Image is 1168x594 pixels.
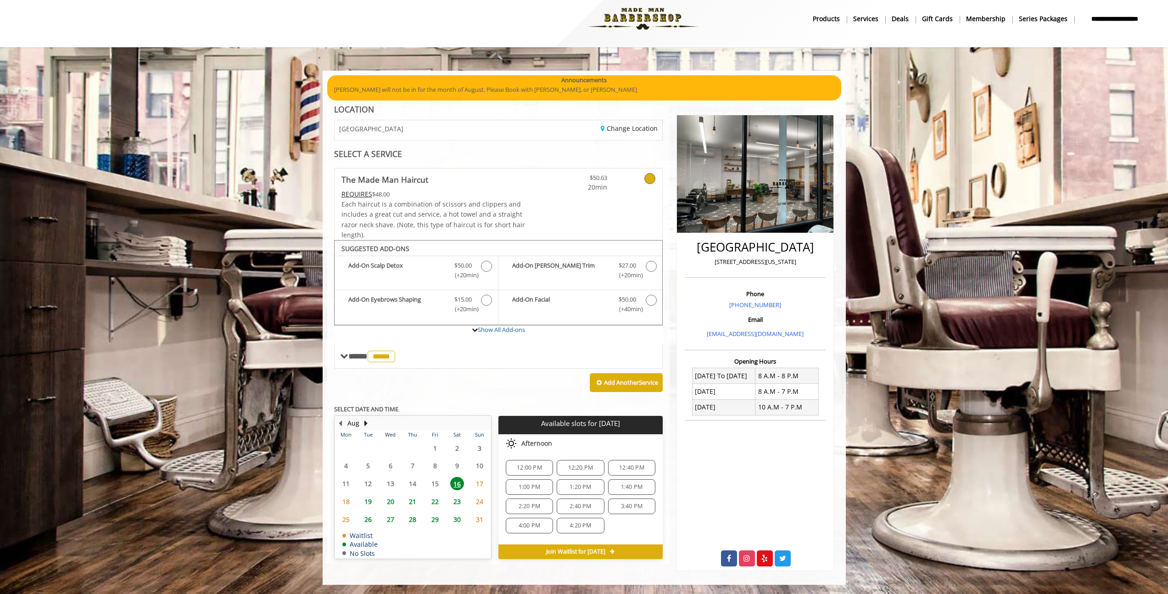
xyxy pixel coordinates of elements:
[357,493,379,510] td: Select day19
[557,460,604,476] div: 12:20 PM
[506,460,553,476] div: 12:00 PM
[960,12,1012,25] a: MembershipMembership
[342,532,378,539] td: Waitlist
[406,495,419,508] span: 21
[966,14,1006,24] b: Membership
[337,418,344,428] button: Previous Month
[428,513,442,526] span: 29
[1012,12,1074,25] a: Series packagesSeries packages
[546,548,605,555] span: Join Waitlist for [DATE]
[502,420,659,427] p: Available slots for [DATE]
[506,438,517,449] img: afternoon slots
[341,200,525,239] span: Each haircut is a combination of scissors and clippers and includes a great cut and service, a ho...
[348,295,445,314] b: Add-On Eyebrows Shaping
[621,483,643,491] span: 1:40 PM
[853,14,878,24] b: Services
[885,12,916,25] a: DealsDeals
[357,430,379,439] th: Tue
[590,373,663,392] button: Add AnotherService
[517,464,542,471] span: 12:00 PM
[892,14,909,24] b: Deals
[454,295,472,304] span: $15.00
[692,384,755,399] td: [DATE]
[335,493,357,510] td: Select day18
[424,493,446,510] td: Select day22
[614,304,641,314] span: (+40min )
[384,513,397,526] span: 27
[519,503,540,510] span: 2:20 PM
[557,479,604,495] div: 1:20 PM
[334,240,663,325] div: The Made Man Haircut Add-onS
[341,244,409,253] b: SUGGESTED ADD-ONS
[813,14,840,24] b: products
[570,503,591,510] span: 2:40 PM
[424,430,446,439] th: Fri
[687,257,823,267] p: [STREET_ADDRESS][US_STATE]
[1019,14,1067,24] b: Series packages
[339,495,353,508] span: 18
[506,499,553,514] div: 2:20 PM
[402,510,424,528] td: Select day28
[755,384,819,399] td: 8 A.M - 7 P.M
[335,430,357,439] th: Mon
[446,493,468,510] td: Select day23
[478,325,525,334] a: Show All Add-ons
[557,518,604,533] div: 4:20 PM
[402,430,424,439] th: Thu
[755,399,819,415] td: 10 A.M - 7 P.M
[339,261,493,282] label: Add-On Scalp Detox
[916,12,960,25] a: Gift cardsgift cards
[468,493,491,510] td: Select day24
[553,182,607,192] span: 20min
[473,495,486,508] span: 24
[512,295,609,314] b: Add-On Facial
[619,261,636,270] span: $27.00
[424,510,446,528] td: Select day29
[357,510,379,528] td: Select day26
[339,295,493,316] label: Add-On Eyebrows Shaping
[468,430,491,439] th: Sun
[604,378,658,387] b: Add Another Service
[334,405,398,413] b: SELECT DATE AND TIME
[335,510,357,528] td: Select day25
[402,493,424,510] td: Select day21
[334,104,374,115] b: LOCATION
[449,304,476,314] span: (+20min )
[450,477,464,490] span: 16
[450,495,464,508] span: 23
[363,418,370,428] button: Next Month
[614,270,641,280] span: (+20min )
[687,316,823,323] h3: Email
[619,464,644,471] span: 12:40 PM
[608,499,655,514] div: 3:40 PM
[601,124,658,133] a: Change Location
[503,261,658,282] label: Add-On Beard Trim
[468,510,491,528] td: Select day31
[687,241,823,254] h2: [GEOGRAPHIC_DATA]
[446,510,468,528] td: Select day30
[922,14,953,24] b: gift cards
[619,295,636,304] span: $50.00
[334,85,834,95] p: [PERSON_NAME] will not be in for the month of August. Please Book with [PERSON_NAME], or [PERSON_...
[512,261,609,280] b: Add-On [PERSON_NAME] Trim
[755,368,819,384] td: 8 A.M - 8 P.M
[379,493,401,510] td: Select day20
[468,475,491,493] td: Select day17
[379,510,401,528] td: Select day27
[473,477,486,490] span: 17
[379,430,401,439] th: Wed
[341,190,372,198] span: This service needs some Advance to be paid before we block your appointment
[339,513,353,526] span: 25
[608,460,655,476] div: 12:40 PM
[454,261,472,270] span: $50.00
[450,513,464,526] span: 30
[503,295,658,316] label: Add-On Facial
[570,522,591,529] span: 4:20 PM
[473,513,486,526] span: 31
[339,125,403,132] span: [GEOGRAPHIC_DATA]
[707,330,804,338] a: [EMAIL_ADDRESS][DOMAIN_NAME]
[446,430,468,439] th: Sat
[692,368,755,384] td: [DATE] To [DATE]
[347,418,359,428] button: Aug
